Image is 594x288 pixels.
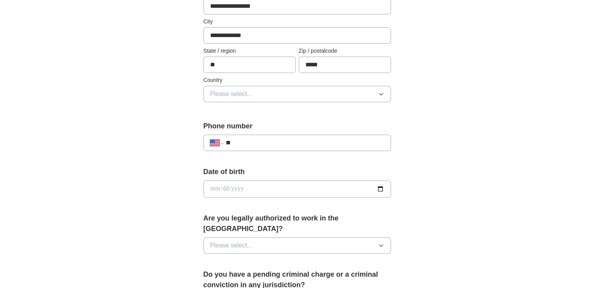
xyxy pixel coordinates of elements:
label: Country [203,76,391,84]
label: City [203,18,391,26]
span: Please select... [210,241,253,250]
button: Please select... [203,86,391,102]
label: Date of birth [203,167,391,177]
label: Phone number [203,121,391,132]
span: Please select... [210,89,253,99]
label: Are you legally authorized to work in the [GEOGRAPHIC_DATA]? [203,213,391,234]
label: State / region [203,47,296,55]
button: Please select... [203,237,391,254]
label: Zip / postalcode [299,47,391,55]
